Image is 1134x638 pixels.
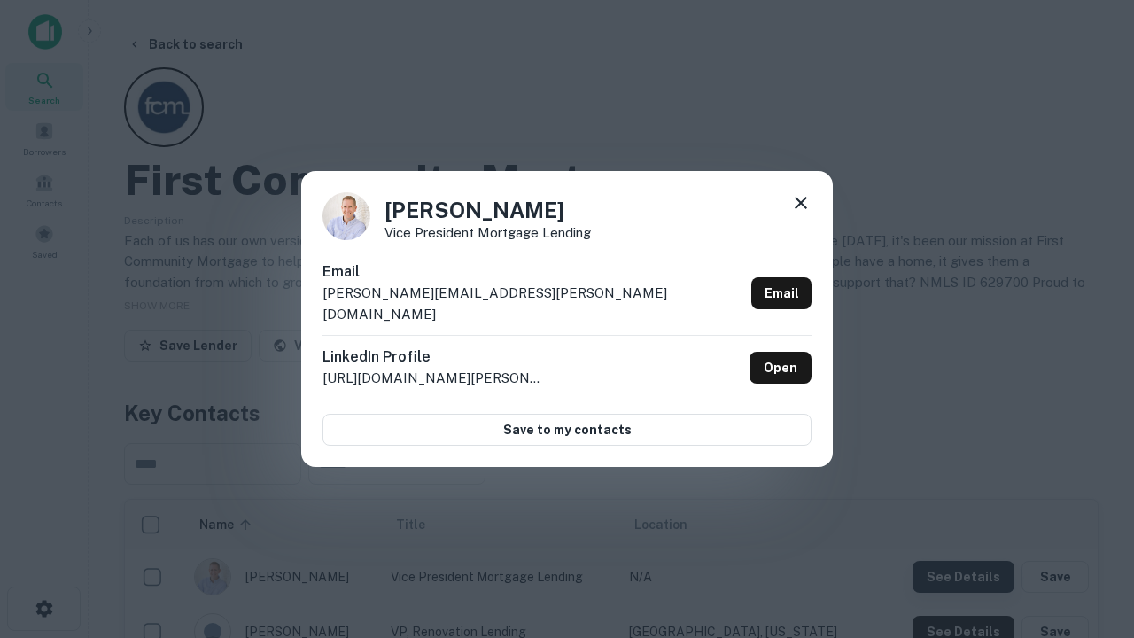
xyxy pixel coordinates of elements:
h6: LinkedIn Profile [322,346,544,368]
h6: Email [322,261,744,283]
button: Save to my contacts [322,414,812,446]
img: 1520878720083 [322,192,370,240]
h4: [PERSON_NAME] [384,194,591,226]
p: Vice President Mortgage Lending [384,226,591,239]
a: Open [750,352,812,384]
p: [PERSON_NAME][EMAIL_ADDRESS][PERSON_NAME][DOMAIN_NAME] [322,283,744,324]
p: [URL][DOMAIN_NAME][PERSON_NAME] [322,368,544,389]
iframe: Chat Widget [1045,440,1134,525]
a: Email [751,277,812,309]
